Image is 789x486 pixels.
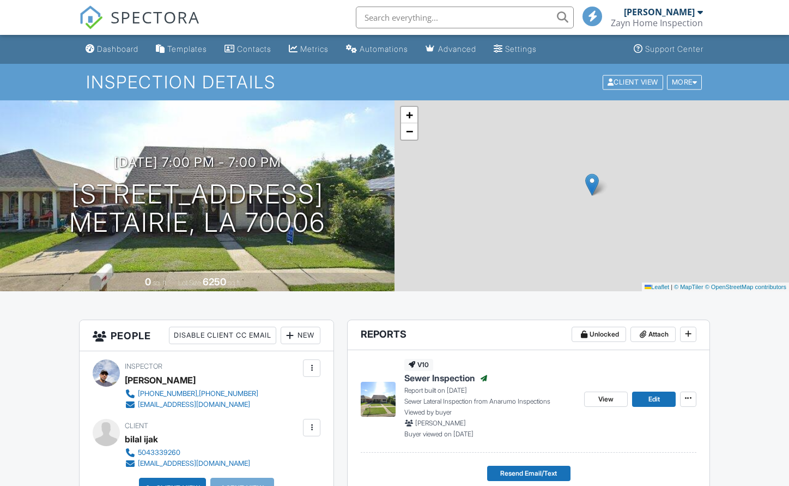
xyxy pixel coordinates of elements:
div: More [667,75,702,89]
div: New [281,327,320,344]
div: [PERSON_NAME] [624,7,695,17]
div: Contacts [237,44,271,53]
a: Zoom out [401,123,417,140]
a: Client View [602,77,666,86]
input: Search everything... [356,7,574,28]
a: Zoom in [401,107,417,123]
div: 6250 [203,276,226,287]
div: Settings [505,44,537,53]
span: + [406,108,413,122]
a: [EMAIL_ADDRESS][DOMAIN_NAME] [125,458,250,469]
div: 0 [145,276,151,287]
a: Settings [489,39,541,59]
a: [EMAIL_ADDRESS][DOMAIN_NAME] [125,399,258,410]
div: bilal ijak [125,431,158,447]
span: Lot Size [178,279,201,287]
div: Dashboard [97,44,138,53]
span: | [671,284,672,290]
img: The Best Home Inspection Software - Spectora [79,5,103,29]
div: Automations [360,44,408,53]
span: sq.ft. [228,279,241,287]
span: Client [125,422,148,430]
div: Metrics [300,44,329,53]
div: Client View [603,75,663,89]
div: Templates [167,44,207,53]
a: Templates [151,39,211,59]
a: © MapTiler [674,284,703,290]
a: Leaflet [645,284,669,290]
div: Disable Client CC Email [169,327,276,344]
a: SPECTORA [79,15,200,38]
h1: [STREET_ADDRESS] Metairie, LA 70006 [69,180,325,238]
h3: [DATE] 7:00 pm - 7:00 pm [114,155,281,170]
h1: Inspection Details [86,73,703,92]
span: SPECTORA [111,5,200,28]
a: Metrics [284,39,333,59]
a: © OpenStreetMap contributors [705,284,786,290]
div: Zayn Home Inspection [611,17,703,28]
a: Dashboard [81,39,143,59]
div: [PHONE_NUMBER],[PHONE_NUMBER] [138,389,258,398]
a: Contacts [220,39,276,59]
span: Inspector [125,362,162,370]
img: Marker [585,173,599,196]
div: Support Center [645,44,703,53]
div: [EMAIL_ADDRESS][DOMAIN_NAME] [138,459,250,468]
a: 5043339260 [125,447,250,458]
a: Automations (Basic) [342,39,412,59]
h3: People [80,320,334,351]
span: sq. ft. [153,279,168,287]
div: 5043339260 [138,448,180,457]
a: Support Center [629,39,708,59]
div: [PERSON_NAME] [125,372,196,388]
span: − [406,124,413,138]
div: Advanced [438,44,476,53]
a: [PHONE_NUMBER],[PHONE_NUMBER] [125,388,258,399]
a: Advanced [421,39,481,59]
div: [EMAIL_ADDRESS][DOMAIN_NAME] [138,400,250,409]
